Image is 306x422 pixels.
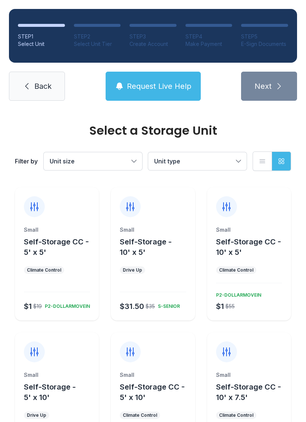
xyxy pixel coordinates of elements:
div: Drive Up [27,412,46,418]
div: Select Unit Tier [74,40,121,48]
button: Self-Storage - 10' x 5' [120,237,192,257]
div: STEP 4 [185,33,232,40]
div: $35 [146,303,155,310]
button: Self-Storage CC - 10' x 7.5' [216,382,288,403]
div: Small [216,226,282,234]
div: STEP 3 [129,33,177,40]
div: Small [24,226,90,234]
span: Self-Storage CC - 5' x 10' [120,382,185,402]
div: Climate Control [27,267,61,273]
div: $19 [33,303,42,310]
div: $31.50 [120,301,144,312]
div: Small [120,226,186,234]
button: Self-Storage CC - 5' x 5' [24,237,96,257]
span: Unit size [50,157,75,165]
span: Self-Storage - 10' x 5' [120,237,172,257]
button: Self-Storage - 5' x 10' [24,382,96,403]
div: $1 [216,301,224,312]
div: E-Sign Documents [241,40,288,48]
div: Climate Control [219,412,253,418]
span: Self-Storage CC - 10' x 5' [216,237,281,257]
div: Make Payment [185,40,232,48]
div: STEP 2 [74,33,121,40]
div: Filter by [15,157,38,166]
button: Unit size [44,152,142,170]
button: Unit type [148,152,247,170]
div: Drive Up [123,267,142,273]
div: Small [216,371,282,379]
div: Create Account [129,40,177,48]
span: Request Live Help [127,81,191,91]
div: Select a Storage Unit [15,125,291,137]
div: STEP 5 [241,33,288,40]
div: P2-DOLLARMOVEIN [213,289,261,298]
div: $1 [24,301,32,312]
span: Unit type [154,157,180,165]
span: Back [34,81,51,91]
div: STEP 1 [18,33,65,40]
span: Self-Storage CC - 10' x 7.5' [216,382,281,402]
span: Self-Storage - 5' x 10' [24,382,76,402]
div: Climate Control [123,412,157,418]
span: Next [255,81,272,91]
span: Self-Storage CC - 5' x 5' [24,237,89,257]
button: Self-Storage CC - 5' x 10' [120,382,192,403]
div: S-SENIOR [155,300,180,309]
div: Climate Control [219,267,253,273]
div: P2-DOLLARMOVEIN [42,300,90,309]
button: Self-Storage CC - 10' x 5' [216,237,288,257]
div: Select Unit [18,40,65,48]
div: Small [24,371,90,379]
div: Small [120,371,186,379]
div: $55 [225,303,235,310]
